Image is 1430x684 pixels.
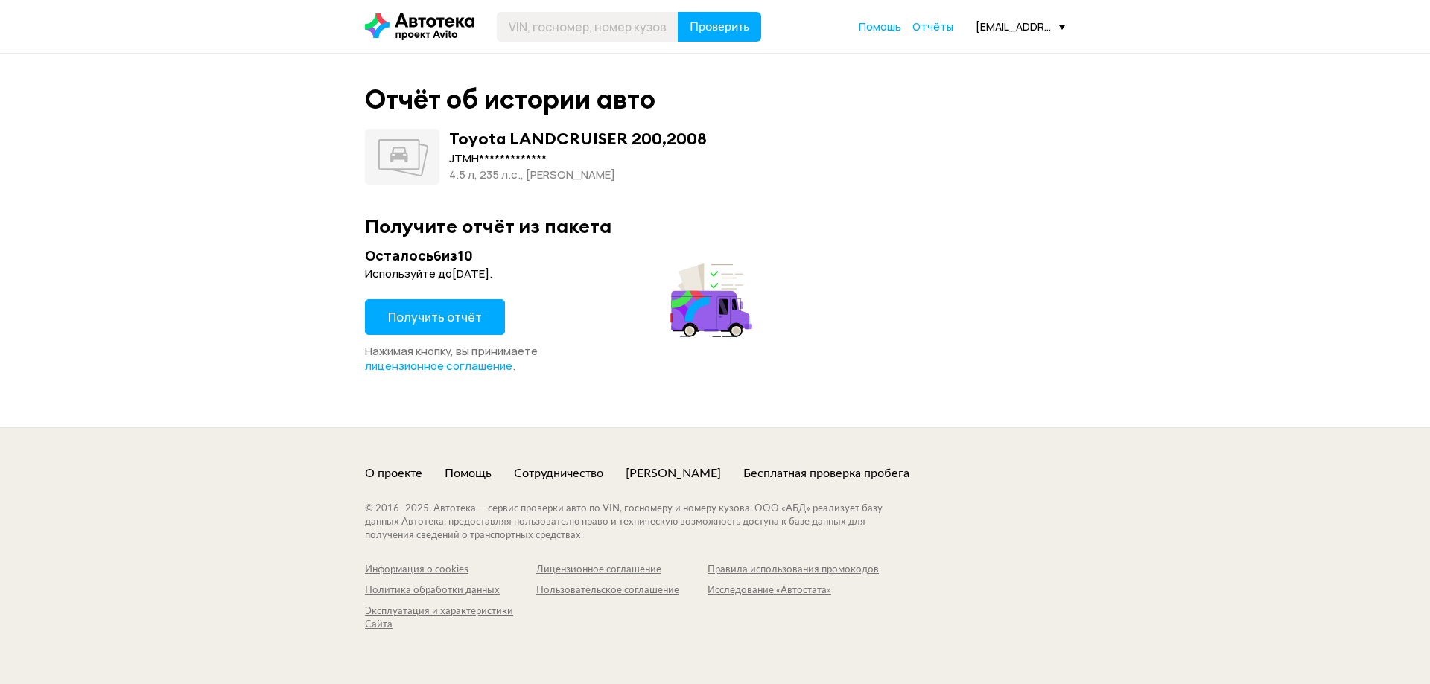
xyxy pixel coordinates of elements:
a: Политика обработки данных [365,584,536,598]
a: Бесплатная проверка пробега [743,465,909,482]
div: Toyota LANDCRUISER 200 , 2008 [449,129,707,148]
a: лицензионное соглашение [365,359,512,374]
a: Сотрудничество [514,465,603,482]
a: Информация о cookies [365,563,536,577]
div: 4.5 л, 235 л.c., [PERSON_NAME] [449,167,707,183]
input: VIN, госномер, номер кузова [497,12,679,42]
span: Получить отчёт [388,309,482,325]
a: Помощь [859,19,901,34]
a: Пользовательское соглашение [536,584,708,598]
a: Эксплуатация и характеристики Сайта [365,605,536,632]
div: Отчёт об истории авто [365,83,655,115]
div: Осталось 6 из 10 [365,246,757,265]
a: Помощь [445,465,492,482]
span: Нажимая кнопку, вы принимаете . [365,343,538,374]
div: Используйте до [DATE] . [365,266,757,281]
a: О проекте [365,465,422,482]
div: © 2016– 2025 . Автотека — сервис проверки авто по VIN, госномеру и номеру кузова. ООО «АБД» реали... [365,502,912,543]
div: Получите отчёт из пакета [365,214,1065,237]
a: Лицензионное соглашение [536,563,708,577]
button: Проверить [678,12,761,42]
a: Исследование «Автостата» [708,584,879,598]
span: Проверить [690,21,749,33]
a: Правила использования промокодов [708,563,879,577]
button: Получить отчёт [365,299,505,335]
div: [EMAIL_ADDRESS][DOMAIN_NAME] [976,19,1065,33]
span: лицензионное соглашение [365,358,512,374]
a: Отчёты [912,19,953,34]
a: [PERSON_NAME] [626,465,721,482]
